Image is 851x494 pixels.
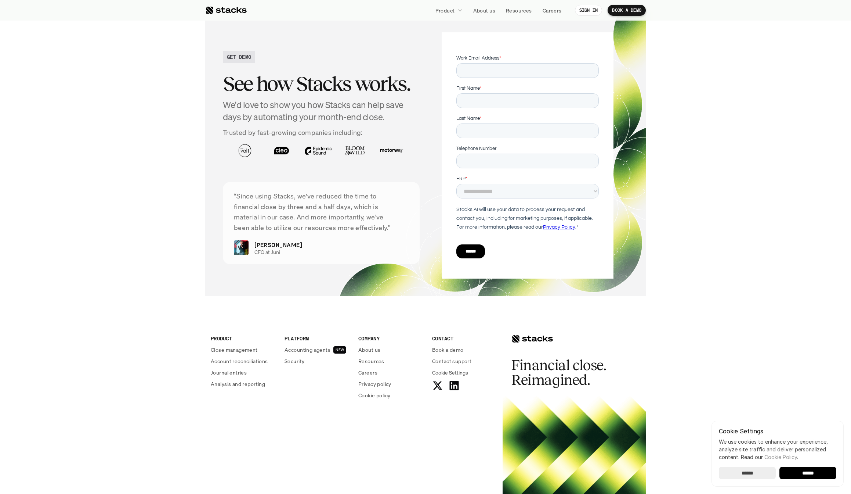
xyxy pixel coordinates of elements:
[741,454,798,460] span: Read our .
[223,72,420,95] h2: See how Stacks works.
[501,4,536,17] a: Resources
[223,99,420,124] h4: We'd love to show you how Stacks can help save days by automating your month-end close.
[211,369,247,376] p: Journal entries
[543,7,562,14] p: Careers
[473,7,495,14] p: About us
[432,346,497,354] a: Book a demo
[285,357,350,365] a: Security
[432,369,468,376] button: Cookie Trigger
[358,334,423,342] p: COMPANY
[254,240,302,249] p: [PERSON_NAME]
[358,369,377,376] p: Careers
[211,357,268,365] p: Account reconciliations
[579,8,598,13] p: SIGN IN
[285,357,304,365] p: Security
[211,369,276,376] a: Journal entries
[432,357,497,365] a: Contact support
[506,7,532,14] p: Resources
[538,4,566,17] a: Careers
[612,8,641,13] p: BOOK A DEMO
[223,127,420,138] p: Trusted by fast-growing companies including:
[336,348,344,352] h2: NEW
[432,357,471,365] p: Contact support
[211,380,276,388] a: Analysis and reporting
[358,391,423,399] a: Cookie policy
[719,438,836,461] p: We use cookies to enhance your experience, analyze site traffic and deliver personalized content.
[764,454,797,460] a: Cookie Policy
[234,191,409,233] p: “Since using Stacks, we've reduced the time to financial close by three and a half days, which is...
[211,346,258,354] p: Close management
[469,4,500,17] a: About us
[435,7,455,14] p: Product
[358,380,391,388] p: Privacy policy
[285,346,350,354] a: Accounting agentsNEW
[211,334,276,342] p: PRODUCT
[719,428,836,434] p: Cookie Settings
[285,334,350,342] p: PLATFORM
[358,369,423,376] a: Careers
[456,54,599,265] iframe: Form 0
[358,357,423,365] a: Resources
[575,5,602,16] a: SIGN IN
[254,249,402,255] p: CFO at Juni
[358,346,423,354] a: About us
[432,369,468,376] span: Cookie Settings
[432,334,497,342] p: CONTACT
[358,380,423,388] a: Privacy policy
[358,391,390,399] p: Cookie policy
[511,358,622,387] h2: Financial close. Reimagined.
[227,53,251,61] h2: GET DEMO
[211,346,276,354] a: Close management
[211,357,276,365] a: Account reconciliations
[432,346,464,354] p: Book a demo
[358,357,384,365] p: Resources
[211,380,265,388] p: Analysis and reporting
[285,346,330,354] p: Accounting agents
[608,5,646,16] a: BOOK A DEMO
[358,346,380,354] p: About us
